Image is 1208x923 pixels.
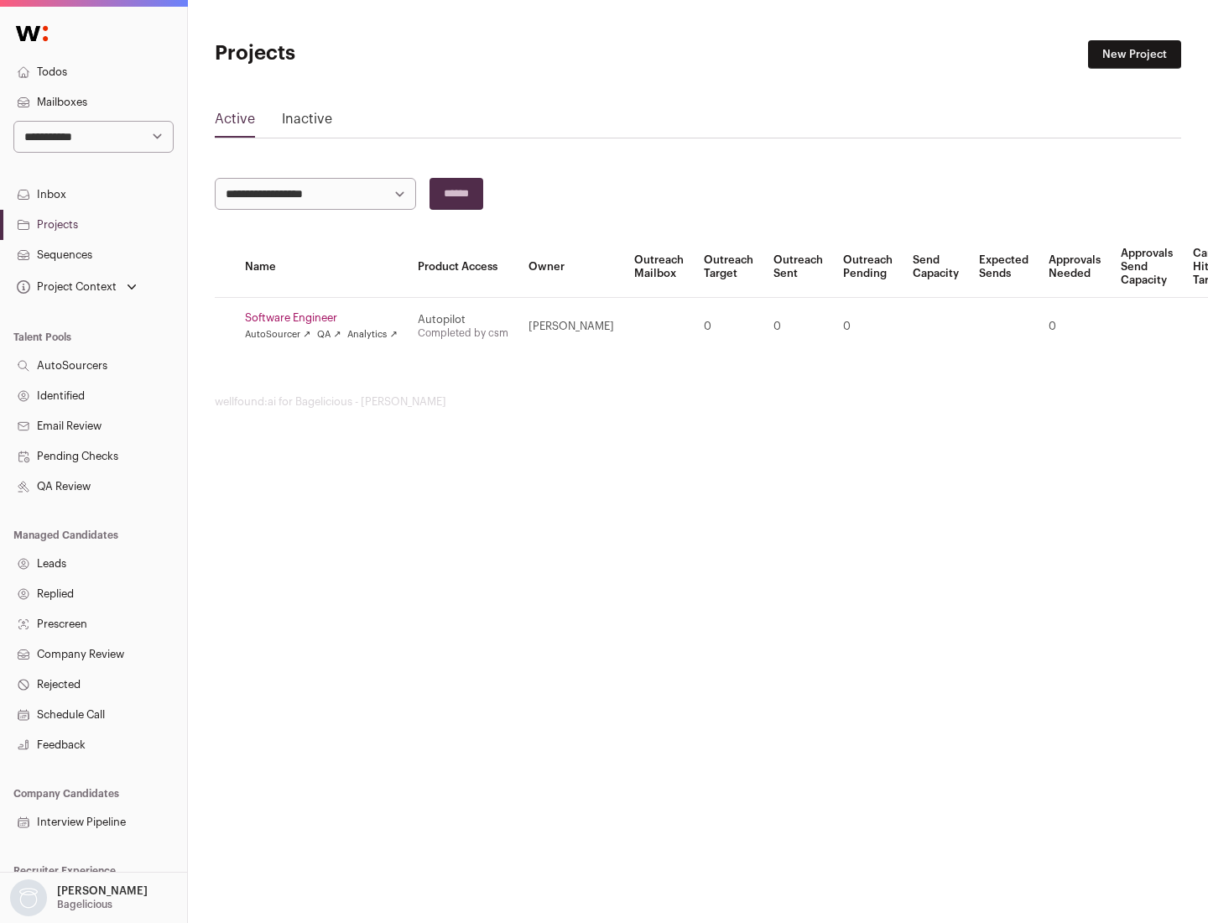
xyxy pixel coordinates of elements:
[317,328,341,342] a: QA ↗
[245,311,398,325] a: Software Engineer
[1088,40,1181,69] a: New Project
[518,298,624,356] td: [PERSON_NAME]
[624,237,694,298] th: Outreach Mailbox
[215,395,1181,409] footer: wellfound:ai for Bagelicious - [PERSON_NAME]
[763,298,833,356] td: 0
[418,328,508,338] a: Completed by csm
[215,40,537,67] h1: Projects
[1039,298,1111,356] td: 0
[518,237,624,298] th: Owner
[903,237,969,298] th: Send Capacity
[13,275,140,299] button: Open dropdown
[1111,237,1183,298] th: Approvals Send Capacity
[347,328,397,342] a: Analytics ↗
[282,109,332,136] a: Inactive
[833,237,903,298] th: Outreach Pending
[694,298,763,356] td: 0
[763,237,833,298] th: Outreach Sent
[408,237,518,298] th: Product Access
[215,109,255,136] a: Active
[694,237,763,298] th: Outreach Target
[10,879,47,916] img: nopic.png
[57,898,112,911] p: Bagelicious
[57,884,148,898] p: [PERSON_NAME]
[7,879,151,916] button: Open dropdown
[235,237,408,298] th: Name
[418,313,508,326] div: Autopilot
[1039,237,1111,298] th: Approvals Needed
[969,237,1039,298] th: Expected Sends
[13,280,117,294] div: Project Context
[245,328,310,342] a: AutoSourcer ↗
[833,298,903,356] td: 0
[7,17,57,50] img: Wellfound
